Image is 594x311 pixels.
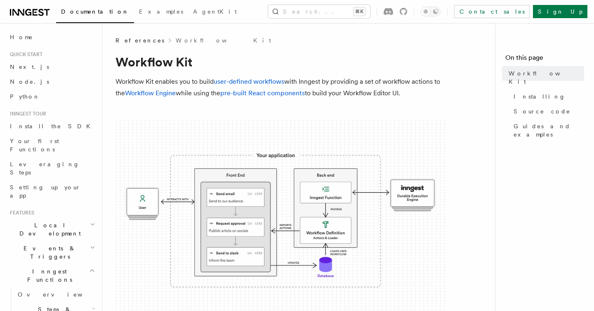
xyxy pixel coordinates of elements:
[7,218,97,241] button: Local Development
[134,2,188,22] a: Examples
[10,138,59,153] span: Your first Functions
[115,54,445,69] h1: Workflow Kit
[115,76,445,99] p: Workflow Kit enables you to build with Inngest by providing a set of workflow actions to the whil...
[61,8,129,15] span: Documentation
[220,89,305,97] a: pre-built React components
[7,221,90,238] span: Local Development
[510,119,584,142] a: Guides and examples
[10,33,33,41] span: Home
[354,7,365,16] kbd: ⌘K
[7,264,97,287] button: Inngest Functions
[14,287,97,302] a: Overview
[10,161,80,176] span: Leveraging Steps
[10,64,49,70] span: Next.js
[7,267,89,284] span: Inngest Functions
[7,51,42,58] span: Quick start
[115,36,164,45] span: References
[7,89,97,104] a: Python
[10,184,81,199] span: Setting up your app
[421,7,441,16] button: Toggle dark mode
[7,111,46,117] span: Inngest tour
[505,66,584,89] a: Workflow Kit
[7,59,97,74] a: Next.js
[7,241,97,264] button: Events & Triggers
[514,92,566,101] span: Installing
[176,36,271,45] a: Workflow Kit
[18,291,103,298] span: Overview
[139,8,183,15] span: Examples
[268,5,370,18] button: Search...⌘K
[188,2,242,22] a: AgentKit
[7,74,97,89] a: Node.js
[7,30,97,45] a: Home
[10,93,40,100] span: Python
[7,157,97,180] a: Leveraging Steps
[7,119,97,134] a: Install the SDK
[56,2,134,23] a: Documentation
[214,78,284,85] a: user-defined workflows
[10,123,95,130] span: Install the SDK
[510,104,584,119] a: Source code
[10,78,49,85] span: Node.js
[533,5,587,18] a: Sign Up
[454,5,530,18] a: Contact sales
[505,53,584,66] h4: On this page
[510,89,584,104] a: Installing
[514,122,584,139] span: Guides and examples
[514,107,570,115] span: Source code
[125,89,176,97] a: Workflow Engine
[509,69,584,86] span: Workflow Kit
[7,210,34,216] span: Features
[7,244,90,261] span: Events & Triggers
[193,8,237,15] span: AgentKit
[7,180,97,203] a: Setting up your app
[7,134,97,157] a: Your first Functions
